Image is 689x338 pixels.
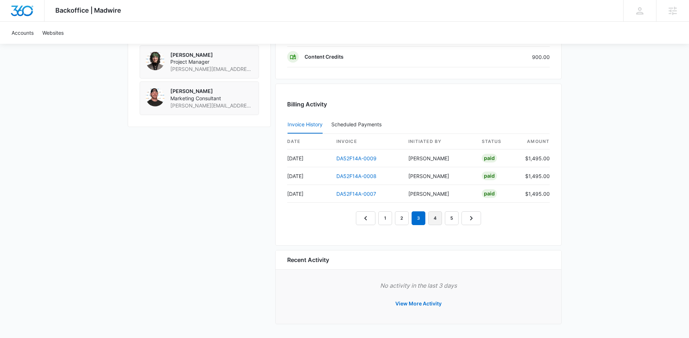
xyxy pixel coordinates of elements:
[287,255,329,264] h6: Recent Activity
[412,211,425,225] em: 3
[336,173,377,179] a: DA52F14A-0008
[55,7,121,14] span: Backoffice | Madwire
[336,191,376,197] a: DA52F14A-0007
[445,211,459,225] a: Page 5
[288,116,323,134] button: Invoice History
[336,155,377,161] a: DA52F14A-0009
[519,185,550,203] td: $1,495.00
[428,211,442,225] a: Page 4
[395,211,409,225] a: Page 2
[170,66,253,73] span: [PERSON_NAME][EMAIL_ADDRESS][PERSON_NAME][DOMAIN_NAME]
[519,167,550,185] td: $1,495.00
[287,100,550,109] h3: Billing Activity
[403,167,476,185] td: [PERSON_NAME]
[146,51,165,70] img: Percy Ackerman
[170,102,253,109] span: [PERSON_NAME][EMAIL_ADDRESS][PERSON_NAME][DOMAIN_NAME]
[7,22,38,44] a: Accounts
[331,134,403,149] th: invoice
[146,88,165,106] img: Kyle Lewis
[388,295,449,312] button: View More Activity
[170,51,253,59] p: [PERSON_NAME]
[170,58,253,66] span: Project Manager
[38,22,68,44] a: Websites
[462,211,481,225] a: Next Page
[403,185,476,203] td: [PERSON_NAME]
[482,154,497,162] div: Paid
[403,149,476,167] td: [PERSON_NAME]
[403,134,476,149] th: Initiated By
[305,53,344,60] p: Content Credits
[519,134,550,149] th: amount
[287,149,331,167] td: [DATE]
[287,185,331,203] td: [DATE]
[170,95,253,102] span: Marketing Consultant
[356,211,481,225] nav: Pagination
[482,172,497,180] div: Paid
[356,211,375,225] a: Previous Page
[170,88,253,95] p: [PERSON_NAME]
[378,211,392,225] a: Page 1
[482,189,497,198] div: Paid
[287,134,331,149] th: date
[473,47,550,67] td: 900.00
[287,281,550,290] p: No activity in the last 3 days
[287,167,331,185] td: [DATE]
[331,122,384,127] div: Scheduled Payments
[519,149,550,167] td: $1,495.00
[476,134,519,149] th: status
